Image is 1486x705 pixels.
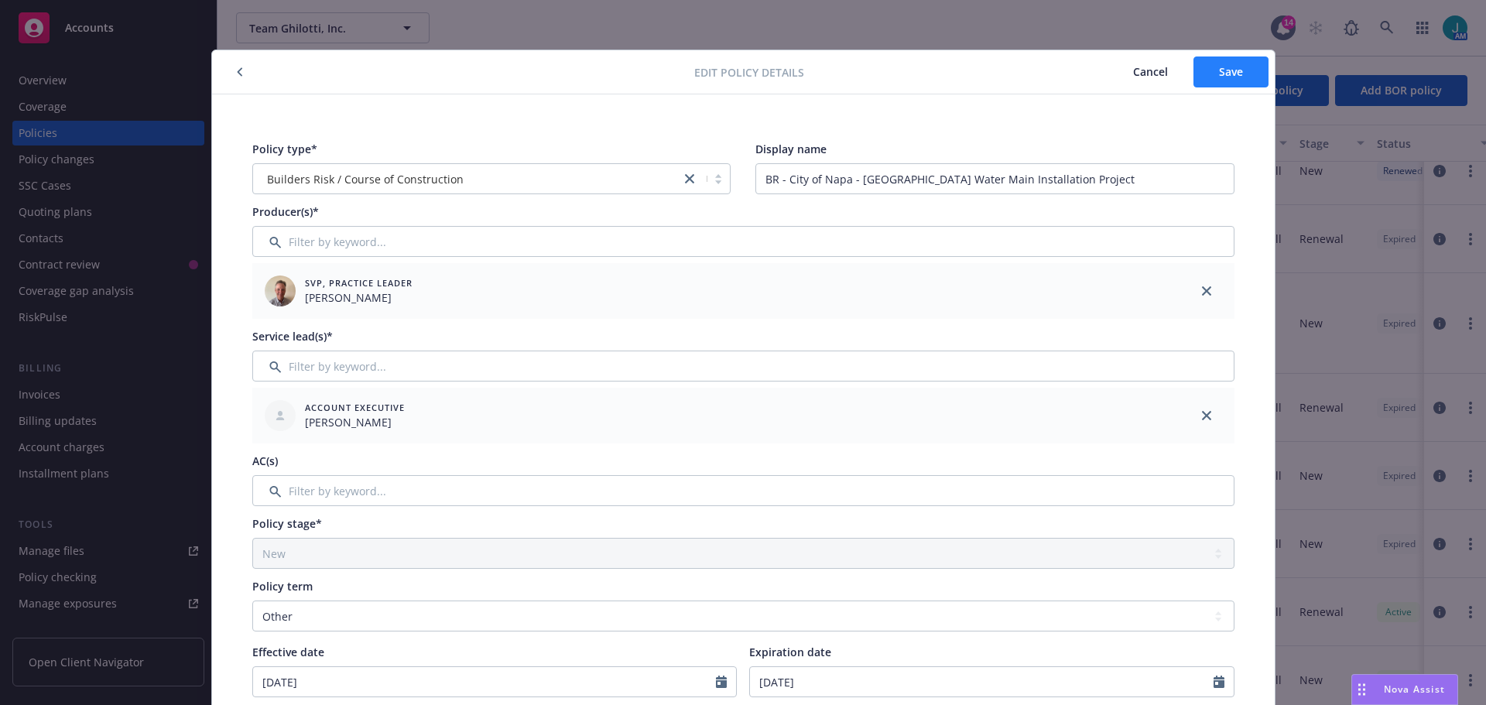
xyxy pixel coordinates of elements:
[305,414,405,430] span: [PERSON_NAME]
[716,676,727,688] svg: Calendar
[252,579,313,594] span: Policy term
[1219,64,1243,79] span: Save
[252,645,324,659] span: Effective date
[252,204,319,219] span: Producer(s)*
[755,142,827,156] span: Display name
[1133,64,1168,79] span: Cancel
[1108,56,1193,87] button: Cancel
[252,516,322,531] span: Policy stage*
[265,275,296,306] img: employee photo
[305,289,413,306] span: [PERSON_NAME]
[305,276,413,289] span: SVP, Practice Leader
[252,142,317,156] span: Policy type*
[1351,674,1458,705] button: Nova Assist
[261,171,673,187] span: Builders Risk / Course of Construction
[694,64,804,80] span: Edit policy details
[305,401,405,414] span: Account Executive
[680,169,699,188] a: close
[252,351,1234,382] input: Filter by keyword...
[267,171,464,187] span: Builders Risk / Course of Construction
[252,226,1234,257] input: Filter by keyword...
[252,329,333,344] span: Service lead(s)*
[1197,282,1216,300] a: close
[750,667,1214,696] input: MM/DD/YYYY
[252,453,278,468] span: AC(s)
[1384,683,1445,696] span: Nova Assist
[252,475,1234,506] input: Filter by keyword...
[1193,56,1269,87] button: Save
[1352,675,1371,704] div: Drag to move
[1214,676,1224,688] svg: Calendar
[749,645,831,659] span: Expiration date
[1197,406,1216,425] a: close
[253,667,717,696] input: MM/DD/YYYY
